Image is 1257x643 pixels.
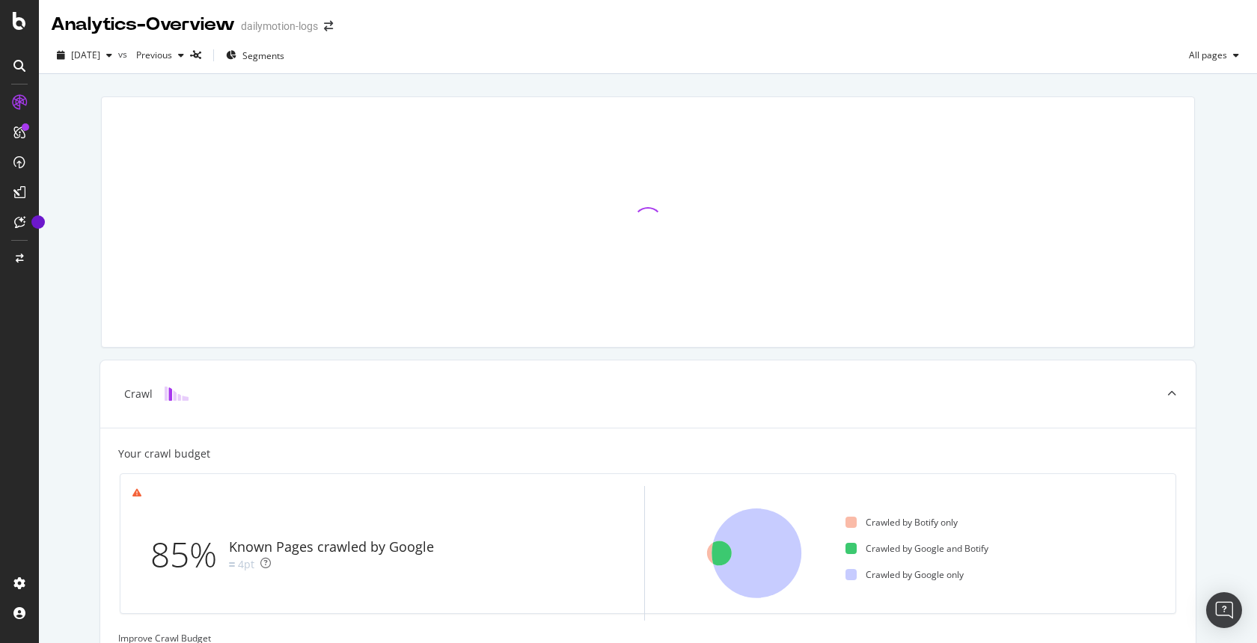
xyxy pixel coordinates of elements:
[31,215,45,229] div: Tooltip anchor
[229,562,235,567] img: Equal
[71,49,100,61] span: 2025 Aug. 30th
[130,43,190,67] button: Previous
[165,387,189,401] img: block-icon
[1206,592,1242,628] div: Open Intercom Messenger
[124,387,153,402] div: Crawl
[845,516,958,529] div: Crawled by Botify only
[220,43,290,67] button: Segments
[51,43,118,67] button: [DATE]
[130,49,172,61] span: Previous
[1183,43,1245,67] button: All pages
[238,557,254,572] div: 4pt
[242,49,284,62] span: Segments
[150,530,229,579] div: 85%
[118,48,130,61] span: vs
[229,538,434,557] div: Known Pages crawled by Google
[845,568,964,581] div: Crawled by Google only
[51,12,235,37] div: Analytics - Overview
[324,21,333,31] div: arrow-right-arrow-left
[845,542,988,555] div: Crawled by Google and Botify
[118,446,210,461] div: Your crawl budget
[1183,49,1227,61] span: All pages
[241,19,318,34] div: dailymotion-logs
